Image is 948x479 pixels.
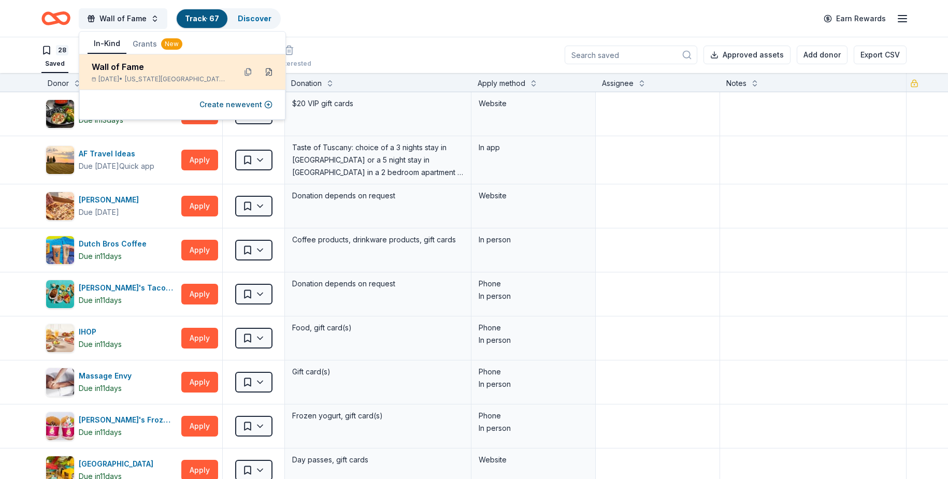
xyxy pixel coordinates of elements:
div: Website [479,190,588,202]
img: Image for AF Travel Ideas [46,146,74,174]
button: Wall of Fame [79,8,167,29]
button: Image for Casey's[PERSON_NAME]Due [DATE] [46,192,177,221]
img: Image for IHOP [46,324,74,352]
div: Due in 11 days [79,294,122,307]
button: Image for Menchie's Frozen Yogurt[PERSON_NAME]'s Frozen YogurtDue in11days [46,412,177,441]
div: Donation depends on request [291,277,465,291]
div: Saved [41,60,68,68]
div: Due in 11 days [79,426,122,439]
a: Earn Rewards [817,9,892,28]
div: Day passes, gift cards [291,453,465,467]
div: In person [479,234,588,246]
div: Phone [479,366,588,378]
img: Image for Casey's [46,192,74,220]
button: Apply [181,416,218,437]
div: Massage Envy [79,370,136,382]
button: Apply [181,372,218,393]
button: Apply [181,150,218,170]
div: Phone [479,410,588,422]
button: Not interested [267,41,311,73]
input: Search saved [565,46,697,64]
a: Home [41,6,70,31]
a: Track· 67 [185,14,219,23]
img: Image for Fuzzy's Taco Shop [46,280,74,308]
span: Wall of Fame [99,12,147,25]
div: Donation depends on request [291,188,465,203]
div: Donor [48,77,69,90]
div: Website [479,454,588,466]
div: In app [479,141,588,154]
button: Export CSV [854,46,907,64]
div: Due in 11 days [79,338,122,351]
button: Image for IHOPIHOPDue in11days [46,324,177,353]
button: Track· 67Discover [176,8,281,29]
button: Image for AF Travel IdeasAF Travel IdeasDue [DATE]Quick app [46,146,177,175]
div: Due [DATE] [79,206,119,219]
button: Apply [181,240,218,260]
div: IHOP [79,326,122,338]
a: Discover [238,14,271,23]
img: Image for Abuelo's [46,100,74,128]
div: $20 VIP gift cards [291,96,465,111]
button: Apply [181,284,218,304]
button: Image for Dutch Bros CoffeeDutch Bros CoffeeDue in11days [46,236,177,265]
div: Due in 13 days [79,114,123,126]
div: Quick app [119,161,154,171]
div: Notes [726,77,746,90]
div: [PERSON_NAME] [79,194,143,206]
div: In person [479,290,588,302]
div: Not interested [267,60,311,68]
div: AF Travel Ideas [79,148,154,160]
div: Food, gift card(s) [291,321,465,335]
button: Create newevent [199,98,272,111]
div: Coffee products, drinkware products, gift cards [291,233,465,247]
button: Approved assets [703,46,791,64]
div: [DATE] • [92,75,227,83]
div: Frozen yogurt, gift card(s) [291,409,465,423]
div: In person [479,422,588,434]
div: Gift card(s) [291,365,465,379]
div: Dutch Bros Coffee [79,238,151,250]
img: Image for Massage Envy [46,368,74,396]
div: 28 [56,45,68,55]
div: Apply method [478,77,525,90]
button: Image for Massage EnvyMassage EnvyDue in11days [46,368,177,397]
div: In person [479,378,588,390]
div: Taste of Tuscany: choice of a 3 nights stay in [GEOGRAPHIC_DATA] or a 5 night stay in [GEOGRAPHIC... [291,140,465,180]
div: Phone [479,322,588,334]
img: Image for Menchie's Frozen Yogurt [46,412,74,440]
button: Add donor [797,46,848,64]
div: New [161,38,182,50]
button: In-Kind [88,34,126,54]
div: Website [479,97,588,110]
button: 28Saved [41,41,68,73]
div: [PERSON_NAME]'s Taco Shop [79,282,177,294]
span: [US_STATE][GEOGRAPHIC_DATA], [GEOGRAPHIC_DATA] [125,75,227,83]
div: Due in 11 days [79,382,122,395]
button: Image for Abuelo's Abuelo'sDue in13days [46,99,177,128]
div: Wall of Fame [92,61,227,73]
div: Phone [479,278,588,290]
div: Due [DATE] [79,160,119,172]
img: Image for Dutch Bros Coffee [46,236,74,264]
div: In person [479,334,588,346]
button: Apply [181,328,218,349]
div: [GEOGRAPHIC_DATA] [79,458,157,470]
div: Donation [291,77,322,90]
button: Apply [181,196,218,216]
div: [PERSON_NAME]'s Frozen Yogurt [79,414,177,426]
button: Image for Fuzzy's Taco Shop[PERSON_NAME]'s Taco ShopDue in11days [46,280,177,309]
div: Due in 11 days [79,250,122,263]
div: Assignee [602,77,634,90]
button: Grants [126,35,189,53]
